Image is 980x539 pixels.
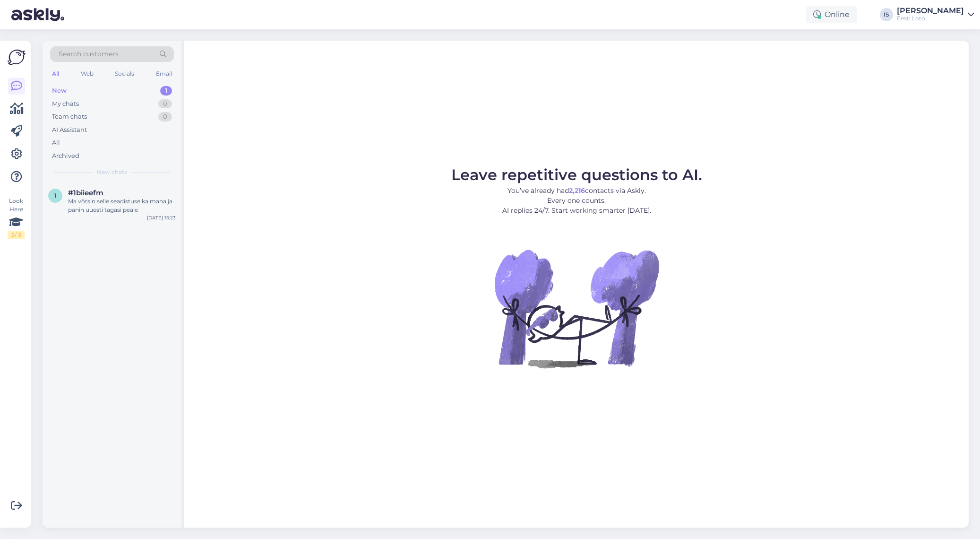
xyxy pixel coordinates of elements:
div: Email [154,68,174,80]
div: 1 [160,86,172,96]
div: My chats [52,99,79,109]
div: [DATE] 15:23 [147,214,176,221]
div: All [50,68,61,80]
div: Web [79,68,95,80]
div: Ma võtsin selle seadistuse ka maha ja panin uuesti tagasi peale [68,197,176,214]
div: IS [880,8,893,21]
span: #1biieefm [68,189,103,197]
span: Leave repetitive questions to AI. [451,165,702,184]
div: 0 [158,99,172,109]
b: 2,216 [569,186,585,195]
div: Archived [52,151,79,161]
div: All [52,138,60,148]
p: You’ve already had contacts via Askly. Every one counts. AI replies 24/7. Start working smarter [... [451,186,702,216]
div: New [52,86,67,96]
img: Askly Logo [8,48,26,66]
div: [PERSON_NAME] [897,7,964,15]
div: Look Here [8,197,25,239]
span: New chats [97,168,127,176]
div: Socials [113,68,136,80]
div: 2 / 3 [8,231,25,239]
span: Search customers [59,49,119,59]
img: No Chat active [491,223,662,393]
a: [PERSON_NAME]Eesti Loto [897,7,974,22]
span: 1 [54,192,56,199]
div: Team chats [52,112,87,122]
div: 0 [158,112,172,122]
div: Eesti Loto [897,15,964,22]
div: Online [806,6,857,23]
div: AI Assistant [52,125,87,135]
